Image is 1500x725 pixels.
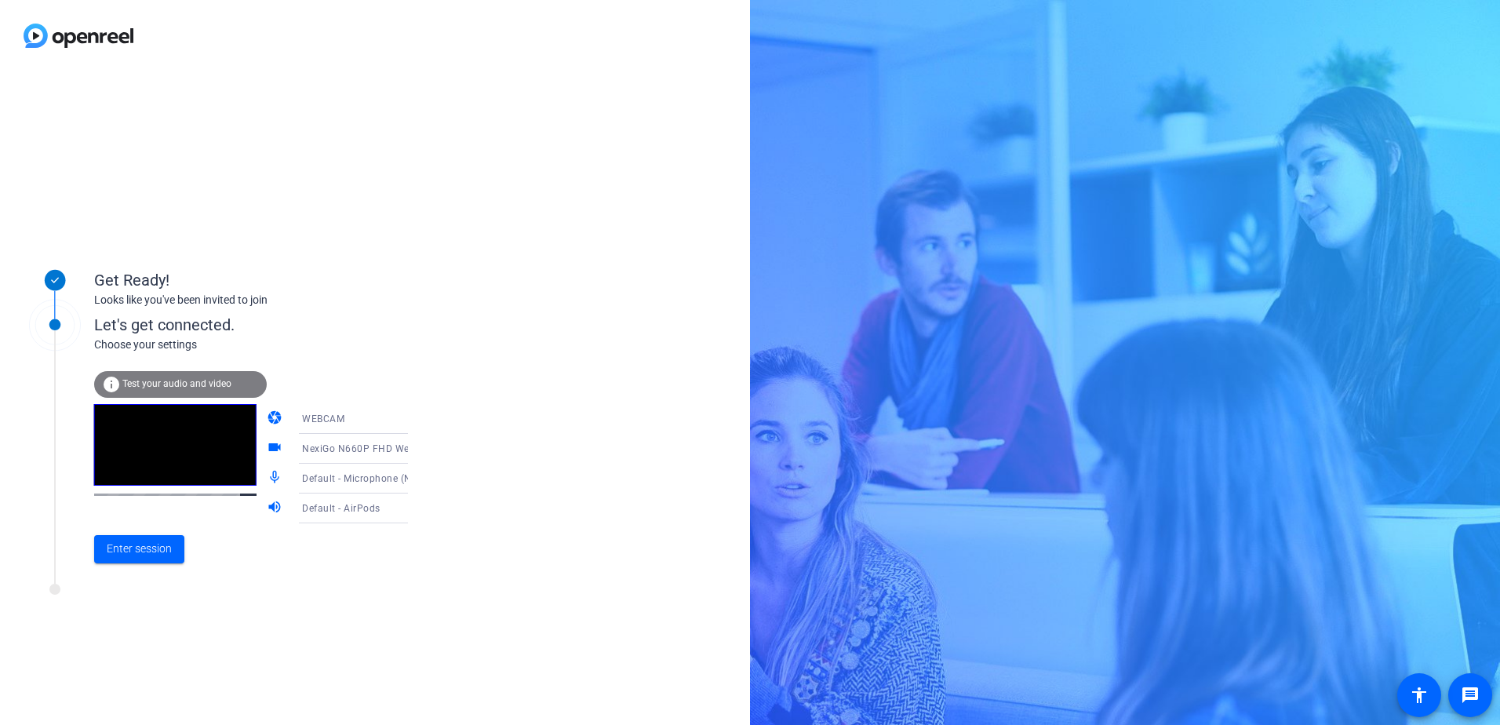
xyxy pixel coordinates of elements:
mat-icon: camera [267,410,286,428]
div: Looks like you've been invited to join [94,292,408,308]
span: Default - Microphone (NexiGo N660P FHD Webcam Audio) (0bda:0567) [302,472,630,484]
div: Let's get connected. [94,313,440,337]
mat-icon: message [1461,686,1480,705]
div: Choose your settings [94,337,440,353]
button: Enter session [94,535,184,563]
span: Default - AirPods [302,503,380,514]
mat-icon: info [102,375,121,394]
mat-icon: volume_up [267,499,286,518]
span: WEBCAM [302,414,344,424]
span: NexiGo N660P FHD Webcam (0bda:0567) [302,442,495,454]
mat-icon: videocam [267,439,286,458]
span: Test your audio and video [122,378,231,389]
div: Get Ready! [94,268,408,292]
mat-icon: accessibility [1410,686,1429,705]
span: Enter session [107,541,172,557]
mat-icon: mic_none [267,469,286,488]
